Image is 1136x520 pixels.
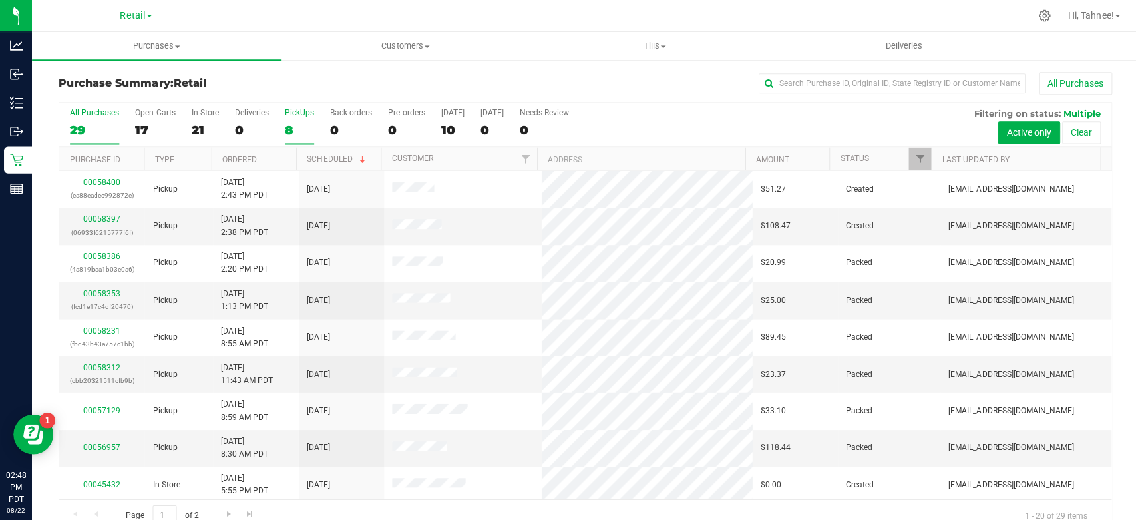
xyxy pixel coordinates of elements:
span: [DATE] [306,403,329,416]
span: Created [844,477,872,490]
span: Tills [530,40,777,52]
a: 00058312 [83,362,120,371]
span: [DATE] 2:43 PM PDT [221,176,268,201]
input: Search Purchase ID, Original ID, State Registry ID or Customer Name... [757,73,1023,93]
a: Customer [391,153,432,162]
span: $25.00 [759,293,784,306]
iframe: Resource center [13,413,53,453]
span: [DATE] 8:30 AM PDT [221,434,268,459]
p: (ea88eadec992872e) [67,188,136,201]
span: $108.47 [759,219,789,232]
div: Needs Review [518,108,568,117]
p: (4a819baa1b03e0a6) [67,262,136,275]
div: 0 [387,123,424,138]
a: Ordered [222,154,257,164]
a: Tills [529,32,777,60]
span: [DATE] 2:20 PM PDT [221,250,268,275]
span: In-Store [152,477,180,490]
span: [DATE] 1:13 PM PDT [221,286,268,312]
a: Filter [514,147,536,170]
span: [EMAIL_ADDRESS][DOMAIN_NAME] [946,256,1071,268]
span: $51.27 [759,182,784,195]
div: 0 [234,123,268,138]
span: Hi, Tahnee! [1065,10,1111,21]
span: [EMAIL_ADDRESS][DOMAIN_NAME] [946,330,1071,342]
a: 00058231 [83,325,120,334]
span: Retail [120,10,145,21]
inline-svg: Outbound [10,125,23,138]
div: 17 [135,123,175,138]
span: [EMAIL_ADDRESS][DOMAIN_NAME] [946,440,1071,453]
a: Last Updated By [940,154,1007,164]
inline-svg: Retail [10,153,23,166]
span: Customers [281,40,528,52]
div: PickUps [284,108,313,117]
a: 00056957 [83,441,120,451]
span: Retail [173,77,206,89]
span: Packed [844,403,870,416]
span: Packed [844,293,870,306]
span: $89.45 [759,330,784,342]
span: [DATE] 8:59 AM PDT [221,397,268,422]
span: [DATE] [306,219,329,232]
span: $118.44 [759,440,789,453]
p: (fbd43b43a757c1bb) [67,336,136,349]
div: 0 [329,123,371,138]
inline-svg: Reports [10,182,23,195]
div: All Purchases [70,108,119,117]
div: 8 [284,123,313,138]
span: [DATE] 5:55 PM PDT [221,471,268,496]
a: Purchases [32,32,280,60]
div: 21 [191,123,218,138]
inline-svg: Inventory [10,96,23,109]
span: [EMAIL_ADDRESS][DOMAIN_NAME] [946,182,1071,195]
a: 00058400 [83,177,120,186]
a: Type [154,154,174,164]
span: [DATE] 8:55 AM PDT [221,324,268,349]
span: [DATE] [306,477,329,490]
span: Created [844,219,872,232]
a: Status [839,153,867,162]
button: Clear [1059,121,1098,144]
iframe: Resource center unread badge [39,411,55,427]
span: Filtering on status: [972,108,1058,119]
span: [EMAIL_ADDRESS][DOMAIN_NAME] [946,293,1071,306]
a: Purchase ID [69,154,120,164]
span: Pickup [152,293,177,306]
span: $20.99 [759,256,784,268]
span: Deliveries [865,40,938,52]
p: (06933f6215777f6f) [67,226,136,238]
div: 0 [518,123,568,138]
div: 29 [70,123,119,138]
span: Pickup [152,219,177,232]
span: Packed [844,440,870,453]
span: Pickup [152,256,177,268]
span: [DATE] [306,293,329,306]
span: $0.00 [759,477,779,490]
div: [DATE] [440,108,463,117]
span: Pickup [152,403,177,416]
div: Pre-orders [387,108,424,117]
span: [DATE] [306,440,329,453]
a: Amount [754,154,787,164]
span: [EMAIL_ADDRESS][DOMAIN_NAME] [946,403,1071,416]
span: Multiple [1061,108,1098,119]
span: [DATE] [306,330,329,342]
a: 00058353 [83,288,120,297]
span: [DATE] [306,182,329,195]
a: 00057129 [83,405,120,414]
p: (fcd1e17c4df20470) [67,299,136,312]
button: All Purchases [1036,72,1109,95]
span: Pickup [152,330,177,342]
span: $33.10 [759,403,784,416]
div: Deliveries [234,108,268,117]
h3: Purchase Summary: [59,77,409,89]
span: Packed [844,367,870,380]
p: 02:48 PM PDT [6,468,26,504]
a: 00058397 [83,214,120,223]
span: Purchases [32,40,280,52]
p: 08/22 [6,504,26,514]
inline-svg: Inbound [10,67,23,81]
span: [DATE] 11:43 AM PDT [221,360,273,386]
